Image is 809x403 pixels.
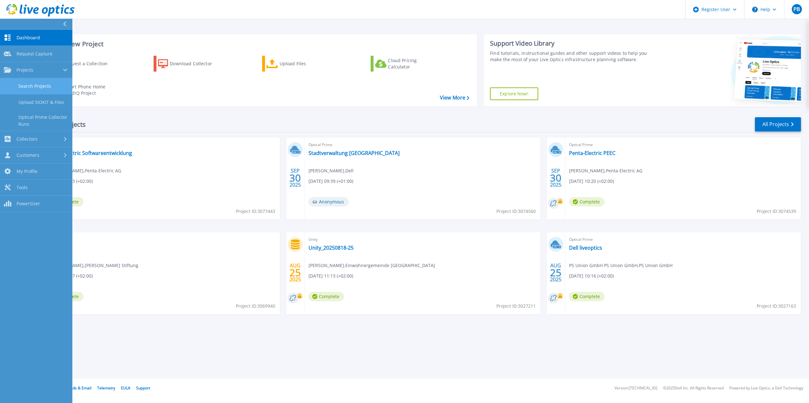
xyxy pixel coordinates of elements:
span: Optical Prime [569,141,797,148]
span: Optical Prime [569,236,797,243]
span: Optical Prime [48,236,276,243]
span: Request Capture [17,51,52,57]
span: Project ID: 3027163 [757,303,796,310]
a: Penta-Electric Softwareentwicklung [48,150,132,156]
li: Version: [TECHNICAL_ID] [614,386,657,390]
a: Unity_20250818-25 [308,245,354,251]
a: Ads & Email [70,385,91,391]
a: All Projects [755,117,801,131]
a: EULA [121,385,130,391]
div: SEP 2025 [550,166,562,189]
span: 25 [550,270,561,275]
div: Support Video Library [490,39,654,48]
span: PS Union GmbH PS Union GmbH , PS Union GmbH [569,262,673,269]
span: Unity [308,236,537,243]
span: PowerSizer [17,201,40,207]
span: Project ID: 3077443 [236,208,275,215]
span: Projects [17,67,33,73]
div: SEP 2025 [289,166,301,189]
span: 25 [289,270,301,275]
span: Customers [17,152,39,158]
a: Upload Files [262,56,333,72]
a: Penta-Electric PEEC [569,150,615,156]
a: Request a Collection [45,56,116,72]
span: Tools [17,185,28,190]
div: Cloud Pricing Calculator [388,57,439,70]
div: Import Phone Home CloudIQ Project [62,84,112,96]
span: [DATE] 11:13 (+02:00) [308,272,353,279]
span: [PERSON_NAME] , Penta-Electric AG [569,167,642,174]
a: Support [136,385,150,391]
a: Telemetry [97,385,115,391]
span: Project ID: 3074560 [496,208,536,215]
span: [PERSON_NAME] , Dell [308,167,354,174]
span: [PERSON_NAME] , Einwohnergemeinde [GEOGRAPHIC_DATA] [308,262,435,269]
span: Project ID: 3069940 [236,303,275,310]
li: Powered by Live Optics, a Dell Technology [729,386,803,390]
div: Upload Files [280,57,330,70]
a: Download Collector [154,56,224,72]
span: 30 [289,175,301,181]
span: Complete [569,292,605,301]
div: Find tutorials, instructional guides and other support videos to help you make the most of your L... [490,50,654,63]
div: AUG 2025 [289,261,301,284]
span: Optical Prime [48,141,276,148]
span: Project ID: 3027211 [496,303,536,310]
span: Project ID: 3074539 [757,208,796,215]
div: AUG 2025 [550,261,562,284]
div: Request a Collection [63,57,114,70]
div: Download Collector [170,57,221,70]
span: [DATE] 10:16 (+02:00) [569,272,614,279]
span: Complete [308,292,344,301]
span: [DATE] 09:39 (+01:00) [308,178,353,185]
span: PB [793,7,800,12]
a: Explore Now! [490,87,538,100]
li: © 2025 Dell Inc. All Rights Reserved [663,386,724,390]
span: Complete [569,197,605,207]
a: Stadtverwaltung [GEOGRAPHIC_DATA] [308,150,400,156]
span: My Profile [17,169,37,174]
a: Cloud Pricing Calculator [371,56,441,72]
span: [DATE] 10:20 (+02:00) [569,178,614,185]
span: Collectors [17,136,37,142]
a: Dell liveoptics [569,245,602,251]
span: [PERSON_NAME] , [PERSON_NAME] Stiftung [48,262,138,269]
span: [PERSON_NAME] , Penta-Electric AG [48,167,121,174]
span: Dashboard [17,35,40,41]
a: View More [440,95,469,101]
span: Anonymous [308,197,349,207]
span: Optical Prime [308,141,537,148]
h3: Start a New Project [45,41,469,48]
span: 30 [550,175,561,181]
